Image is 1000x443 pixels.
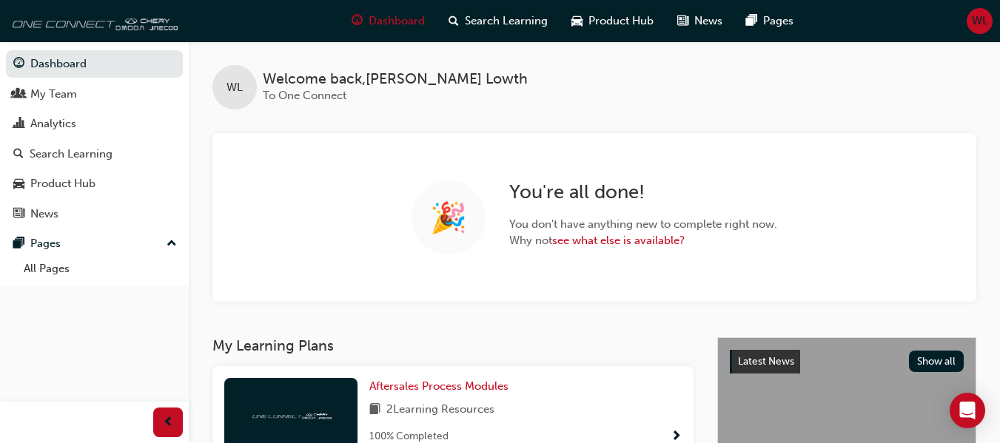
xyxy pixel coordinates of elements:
[263,89,346,102] span: To One Connect
[509,232,777,249] span: Why not
[369,13,425,30] span: Dashboard
[588,13,654,30] span: Product Hub
[509,216,777,233] span: You don ' t have anything new to complete right now.
[746,12,757,30] span: pages-icon
[13,88,24,101] span: people-icon
[665,6,734,36] a: news-iconNews
[730,350,964,373] a: Latest NewsShow all
[13,208,24,221] span: news-icon
[212,337,694,354] h3: My Learning Plans
[13,148,24,161] span: search-icon
[430,209,467,226] span: 🎉
[738,355,794,368] span: Latest News
[950,393,985,428] div: Open Intercom Messenger
[7,6,178,35] img: oneconnect
[13,177,24,191] span: car-icon
[972,13,988,30] span: WL
[30,86,77,103] div: My Team
[909,351,964,372] button: Show all
[509,180,777,204] h2: You ' re all done!
[6,230,183,257] button: Pages
[386,401,494,419] span: 2 Learning Resources
[13,237,24,251] span: pages-icon
[369,401,380,419] span: book-icon
[6,170,183,197] a: Product Hub
[694,13,722,30] span: News
[163,413,174,432] span: prev-icon
[6,110,183,138] a: Analytics
[369,379,509,393] span: Aftersales Process Modules
[763,13,793,30] span: Pages
[250,408,332,422] img: oneconnect
[437,6,560,36] a: search-iconSearch Learning
[552,234,685,247] a: see what else is available?
[30,206,58,223] div: News
[226,79,243,96] span: WL
[369,378,514,395] a: Aftersales Process Modules
[6,50,183,78] a: Dashboard
[967,8,993,34] button: WL
[30,175,95,192] div: Product Hub
[6,47,183,230] button: DashboardMy TeamAnalyticsSearch LearningProduct HubNews
[263,71,528,88] span: Welcome back , [PERSON_NAME] Lowth
[6,200,183,228] a: News
[30,146,113,163] div: Search Learning
[465,13,548,30] span: Search Learning
[18,257,183,280] a: All Pages
[13,118,24,131] span: chart-icon
[677,12,688,30] span: news-icon
[30,235,61,252] div: Pages
[167,234,177,254] span: up-icon
[13,58,24,71] span: guage-icon
[30,115,76,132] div: Analytics
[352,12,363,30] span: guage-icon
[6,141,183,168] a: Search Learning
[571,12,583,30] span: car-icon
[6,81,183,108] a: My Team
[340,6,437,36] a: guage-iconDashboard
[560,6,665,36] a: car-iconProduct Hub
[449,12,459,30] span: search-icon
[734,6,805,36] a: pages-iconPages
